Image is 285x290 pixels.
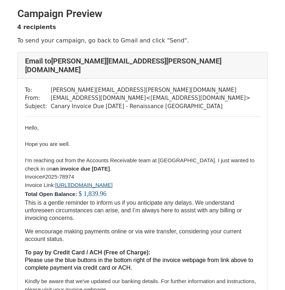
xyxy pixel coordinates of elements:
[25,173,45,180] span: Invoice#
[51,94,251,102] td: [EMAIL_ADDRESS][DOMAIN_NAME] < [EMAIL_ADDRESS][DOMAIN_NAME] >
[25,173,260,181] li: 2025-78974
[25,94,51,102] td: From:
[25,181,260,189] li: Invoice Link:
[17,8,268,20] h2: Campaign Preview
[25,57,260,74] h4: Email to [PERSON_NAME][EMAIL_ADDRESS][PERSON_NAME][DOMAIN_NAME]
[79,190,107,197] font: $ 1,839.96
[17,24,56,30] strong: 4 recipients
[25,228,241,242] span: We encourage making payments online or via wire transfer, considering your current account status.
[25,124,39,131] span: Hello,
[25,102,51,111] td: Subject:
[25,86,51,94] td: To:
[52,166,110,172] strong: an invoice due [DATE]
[55,182,113,188] font: [URL][DOMAIN_NAME]
[17,37,268,44] p: To send your campaign, go back to Gmail and click "Send".
[25,249,151,256] strong: To pay by Credit Card / ACH (Free of Charge):
[25,157,255,172] span: I'm reaching out from the Accounts Receivable team at [GEOGRAPHIC_DATA]. I just wanted to check i...
[51,86,251,94] td: [PERSON_NAME][EMAIL_ADDRESS][PERSON_NAME][DOMAIN_NAME]
[25,141,70,147] span: Hope you are well.
[25,200,242,221] span: This is a gentle reminder to inform us if you anticipate any delays. We understand unforeseen cir...
[25,257,253,271] span: Please use the blue buttons in the bottom right of the invoice webpage from link above to complet...
[25,191,77,197] span: Total Open Balance:
[51,102,251,111] td: Canary Invoice Due [DATE] - Renaissance [GEOGRAPHIC_DATA]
